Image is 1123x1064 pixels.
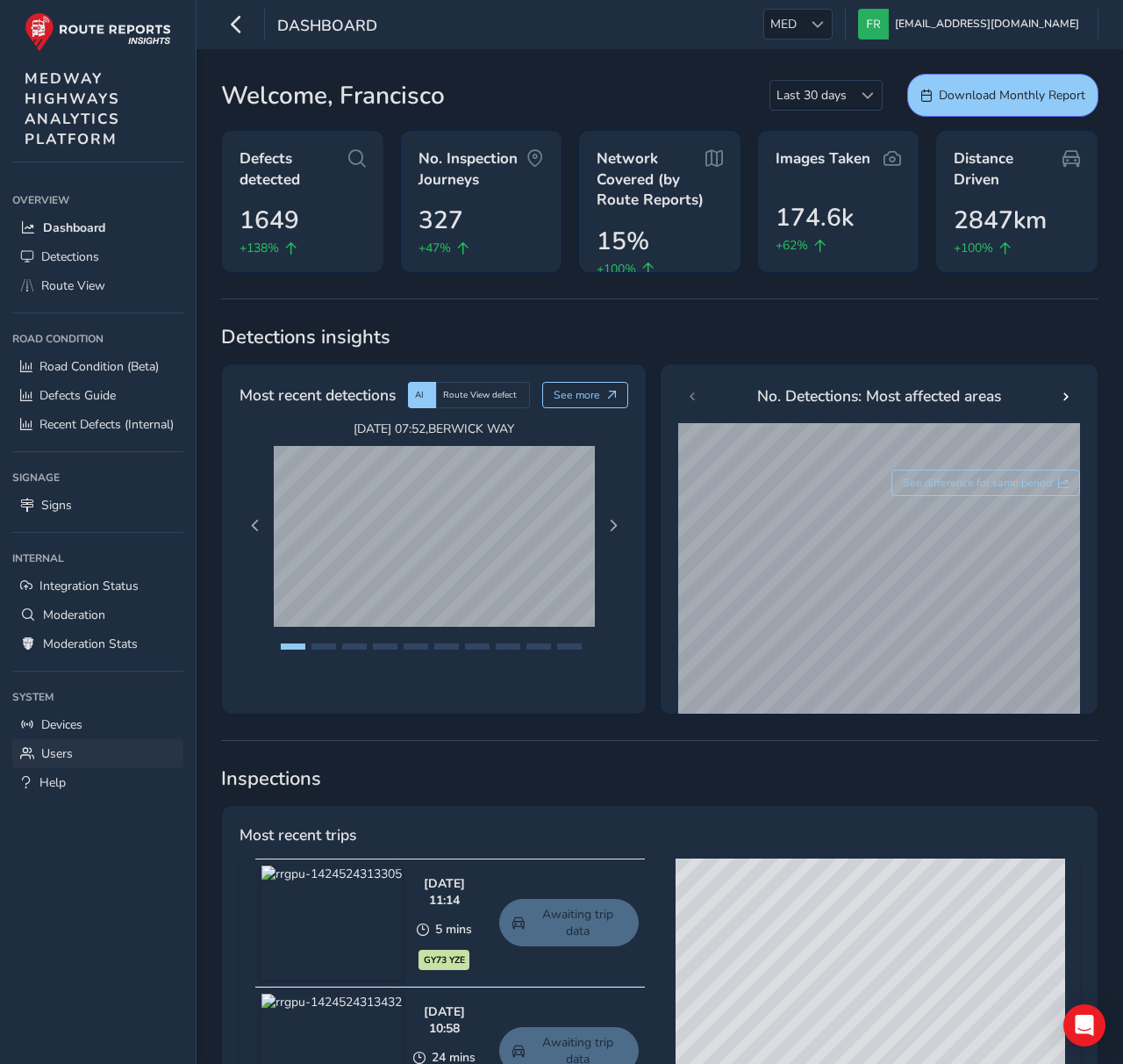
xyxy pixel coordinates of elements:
a: Detections [12,242,183,271]
span: Most recent trips [240,823,356,846]
div: Route View defect [436,382,530,408]
span: Dashboard [43,219,105,236]
span: Most recent detections [240,384,396,406]
div: AI [408,382,436,408]
span: Network Covered (by Route Reports) [597,148,705,211]
div: [DATE] 11:14 [408,875,482,909]
span: AI [415,389,424,401]
img: rr logo [25,12,171,52]
span: Detections [41,248,99,265]
a: Awaiting trip data [499,899,638,946]
span: 174.6k [776,199,854,236]
button: Download Monthly Report [907,74,1098,117]
span: +47% [418,239,451,257]
span: MEDWAY HIGHWAYS ANALYTICS PLATFORM [25,68,120,149]
span: 15% [597,223,649,260]
img: diamond-layout [858,9,889,40]
span: Moderation Stats [43,636,138,652]
div: Open Intercom Messenger [1063,1004,1105,1046]
span: Defects detected [240,148,348,190]
span: GY73 YZE [424,953,465,967]
span: +138% [240,239,279,257]
button: Page 4 [373,643,397,650]
button: Page 1 [281,643,305,650]
span: Distance Driven [954,148,1062,190]
button: See difference for same period [891,470,1081,496]
span: Welcome, Francisco [221,77,445,114]
div: Road Condition [12,326,183,352]
a: Dashboard [12,213,183,242]
span: Signs [41,497,72,514]
span: [DATE] 07:52 , BERWICK WAY [274,421,595,437]
span: Detections insights [221,324,1098,350]
span: [EMAIL_ADDRESS][DOMAIN_NAME] [895,9,1079,40]
button: Page 5 [404,643,428,650]
a: Recent Defects (Internal) [12,410,183,439]
span: Devices [41,716,82,733]
span: Moderation [43,607,105,623]
a: Integration Status [12,572,183,600]
button: Page 3 [342,643,367,650]
span: 5 mins [435,921,472,938]
span: 327 [418,202,463,239]
button: Previous Page [243,514,268,538]
button: Page 8 [496,643,520,650]
span: 1649 [240,202,299,239]
button: See more [542,382,629,408]
span: Integration Status [39,578,139,594]
a: Moderation [12,600,183,629]
button: Page 9 [526,643,551,650]
button: Page 10 [557,643,582,650]
a: Route View [12,271,183,300]
span: See more [554,388,600,402]
a: Road Condition (Beta) [12,352,183,381]
span: Images Taken [776,148,870,169]
div: Overview [12,187,183,213]
button: Page 7 [465,643,490,650]
span: Users [41,745,73,762]
span: Last 30 days [770,81,853,110]
button: Page 6 [434,643,459,650]
div: Signage [12,464,183,491]
a: Users [12,739,183,768]
a: Defects Guide [12,381,183,410]
div: Internal [12,545,183,572]
span: No. Inspection Journeys [418,148,527,190]
div: [DATE] 10:58 [408,1003,482,1037]
span: +100% [597,260,636,278]
button: [EMAIL_ADDRESS][DOMAIN_NAME] [858,9,1085,40]
span: No. Detections: Most affected areas [757,385,1001,407]
span: Route View [41,277,105,294]
button: Next Page [601,514,626,538]
span: Inspections [221,766,1098,792]
span: Help [39,774,66,791]
a: Moderation Stats [12,629,183,658]
span: Dashboard [277,15,377,40]
div: System [12,684,183,710]
span: Download Monthly Report [939,87,1085,104]
a: Help [12,768,183,797]
span: See difference for same period [903,476,1052,490]
button: Page 2 [311,643,336,650]
span: Defects Guide [39,387,116,404]
span: +62% [776,236,808,255]
a: Devices [12,710,183,739]
span: +100% [954,239,993,257]
span: MED [764,10,803,39]
span: 2847km [954,202,1047,239]
a: Signs [12,491,183,520]
img: rrgpu-1424524313305 [261,866,402,980]
span: Route View defect [443,389,517,401]
span: Road Condition (Beta) [39,358,159,375]
span: Recent Defects (Internal) [39,416,174,433]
